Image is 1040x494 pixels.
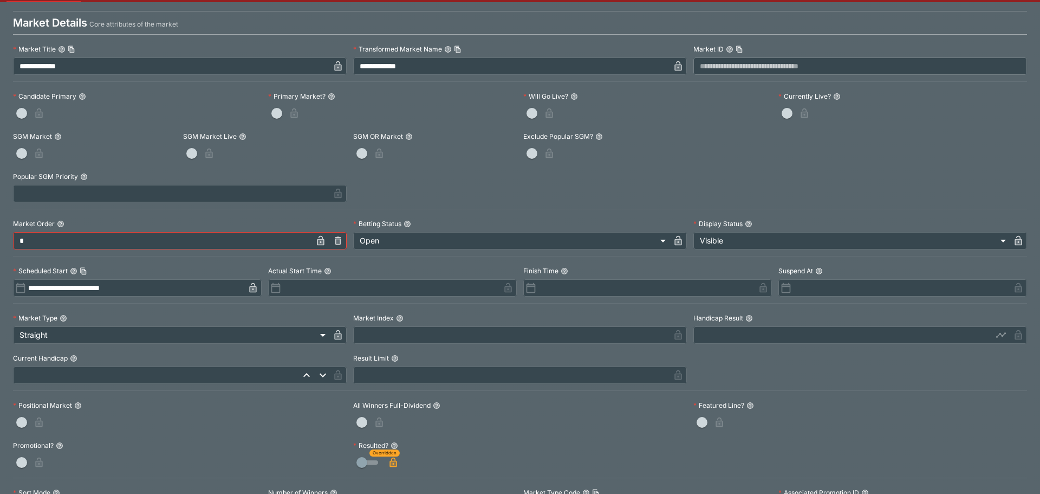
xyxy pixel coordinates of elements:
[13,401,72,410] p: Positional Market
[405,133,413,140] button: SGM OR Market
[57,220,64,228] button: Market Order
[54,133,62,140] button: SGM Market
[595,133,603,140] button: Exclude Popular SGM?
[68,46,75,53] button: Copy To Clipboard
[60,315,67,322] button: Market Type
[239,133,246,140] button: SGM Market Live
[726,46,733,53] button: Market IDCopy To Clipboard
[13,219,55,228] p: Market Order
[13,92,76,101] p: Candidate Primary
[70,355,77,362] button: Current Handicap
[815,267,823,275] button: Suspend At
[444,46,452,53] button: Transformed Market NameCopy To Clipboard
[353,232,669,249] div: Open
[353,132,403,141] p: SGM OR Market
[13,16,87,30] h4: Market Details
[693,44,724,54] p: Market ID
[693,232,1010,249] div: Visible
[736,46,743,53] button: Copy To Clipboard
[13,266,68,275] p: Scheduled Start
[328,93,335,100] button: Primary Market?
[353,354,389,363] p: Result Limit
[778,266,813,275] p: Suspend At
[79,93,86,100] button: Candidate Primary
[13,441,54,450] p: Promotional?
[13,326,329,344] div: Straight
[745,220,752,228] button: Display Status
[58,46,66,53] button: Market TitleCopy To Clipboard
[268,92,326,101] p: Primary Market?
[454,46,461,53] button: Copy To Clipboard
[523,92,568,101] p: Will Go Live?
[353,313,394,323] p: Market Index
[56,442,63,450] button: Promotional?
[13,354,68,363] p: Current Handicap
[13,132,52,141] p: SGM Market
[13,172,78,181] p: Popular SGM Priority
[353,441,388,450] p: Resulted?
[373,450,396,457] span: Overridden
[70,267,77,275] button: Scheduled StartCopy To Clipboard
[693,219,743,228] p: Display Status
[561,267,568,275] button: Finish Time
[391,442,398,450] button: Resulted?
[13,44,56,54] p: Market Title
[80,267,87,275] button: Copy To Clipboard
[391,355,399,362] button: Result Limit
[745,315,753,322] button: Handicap Result
[746,402,754,409] button: Featured Line?
[523,266,558,275] p: Finish Time
[570,93,578,100] button: Will Go Live?
[404,220,411,228] button: Betting Status
[353,44,442,54] p: Transformed Market Name
[433,402,440,409] button: All Winners Full-Dividend
[523,132,593,141] p: Exclude Popular SGM?
[89,19,178,30] p: Core attributes of the market
[778,92,831,101] p: Currently Live?
[396,315,404,322] button: Market Index
[324,267,331,275] button: Actual Start Time
[693,401,744,410] p: Featured Line?
[13,313,57,323] p: Market Type
[183,132,237,141] p: SGM Market Live
[693,313,743,323] p: Handicap Result
[74,402,82,409] button: Positional Market
[833,93,841,100] button: Currently Live?
[80,173,88,181] button: Popular SGM Priority
[268,266,322,275] p: Actual Start Time
[353,219,401,228] p: Betting Status
[353,401,431,410] p: All Winners Full-Dividend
